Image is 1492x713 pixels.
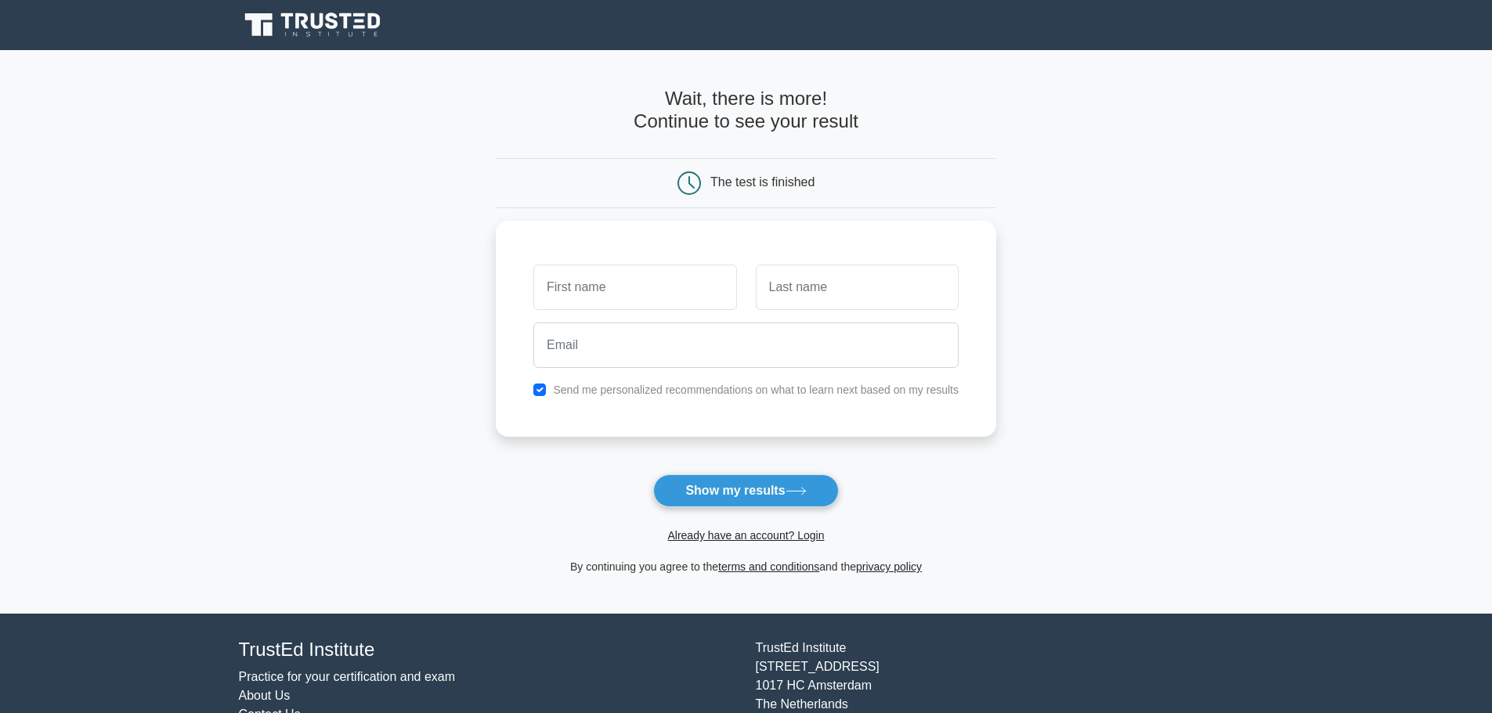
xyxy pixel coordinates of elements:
label: Send me personalized recommendations on what to learn next based on my results [553,384,959,396]
input: Email [533,322,959,368]
a: terms and conditions [718,560,819,573]
div: The test is finished [710,175,815,189]
div: By continuing you agree to the and the [486,557,1006,576]
a: About Us [239,689,291,702]
h4: TrustEd Institute [239,639,737,661]
a: Practice for your certification and exam [239,670,456,683]
input: Last name [756,265,959,310]
a: Already have an account? Login [667,529,824,542]
h4: Wait, there is more! Continue to see your result [496,88,996,133]
a: privacy policy [856,560,922,573]
button: Show my results [653,474,838,507]
input: First name [533,265,736,310]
